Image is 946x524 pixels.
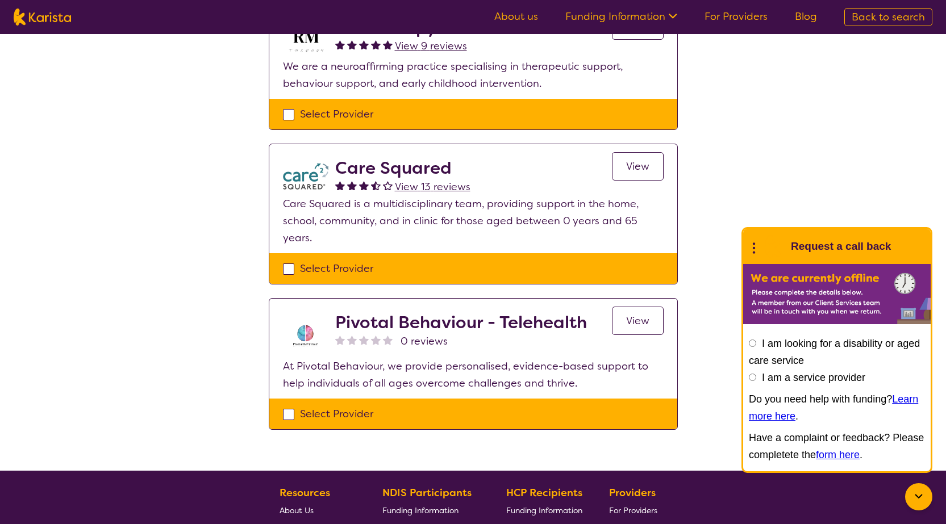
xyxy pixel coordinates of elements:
[283,158,328,195] img: watfhvlxxexrmzu5ckj6.png
[401,333,448,350] span: 0 reviews
[609,505,657,515] span: For Providers
[749,391,925,425] p: Do you need help with funding? .
[347,335,357,345] img: nonereviewstar
[382,501,480,519] a: Funding Information
[283,58,664,92] p: We are a neuroaffirming practice specialising in therapeutic support, behaviour support, and earl...
[626,314,649,328] span: View
[335,158,470,178] h2: Care Squared
[283,195,664,246] p: Care Squared is a multidisciplinary team, providing support in the home, school, community, and i...
[506,501,582,519] a: Funding Information
[371,335,381,345] img: nonereviewstar
[506,486,582,500] b: HCP Recipients
[395,39,467,53] span: View 9 reviews
[371,181,381,190] img: halfstar
[749,338,920,366] label: I am looking for a disability or aged care service
[705,10,768,23] a: For Providers
[761,235,784,258] img: Karista
[795,10,817,23] a: Blog
[743,264,931,324] img: Karista offline chat form to request call back
[749,429,925,463] p: Have a complaint or feedback? Please completete the .
[283,312,328,358] img: s8av3rcikle0tbnjpqc8.png
[395,37,467,55] a: View 9 reviews
[382,505,459,515] span: Funding Information
[347,181,357,190] img: fullstar
[335,40,345,49] img: fullstar
[283,358,664,392] p: At Pivotal Behaviour, we provide personalised, evidence-based support to help individuals of all ...
[283,17,328,58] img: b3hjthhf71fnbidirs13.png
[626,160,649,173] span: View
[383,181,393,190] img: emptystar
[280,486,330,500] b: Resources
[612,307,664,335] a: View
[395,178,470,195] a: View 13 reviews
[280,501,356,519] a: About Us
[383,335,393,345] img: nonereviewstar
[762,372,865,383] label: I am a service provider
[494,10,538,23] a: About us
[335,312,587,333] h2: Pivotal Behaviour - Telehealth
[609,486,656,500] b: Providers
[506,505,582,515] span: Funding Information
[612,152,664,181] a: View
[565,10,677,23] a: Funding Information
[280,505,314,515] span: About Us
[335,335,345,345] img: nonereviewstar
[844,8,932,26] a: Back to search
[791,238,891,255] h1: Request a call back
[816,449,860,460] a: form here
[335,181,345,190] img: fullstar
[383,40,393,49] img: fullstar
[395,180,470,194] span: View 13 reviews
[359,181,369,190] img: fullstar
[347,40,357,49] img: fullstar
[852,10,925,24] span: Back to search
[382,486,472,500] b: NDIS Participants
[14,9,71,26] img: Karista logo
[371,40,381,49] img: fullstar
[609,501,662,519] a: For Providers
[359,40,369,49] img: fullstar
[359,335,369,345] img: nonereviewstar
